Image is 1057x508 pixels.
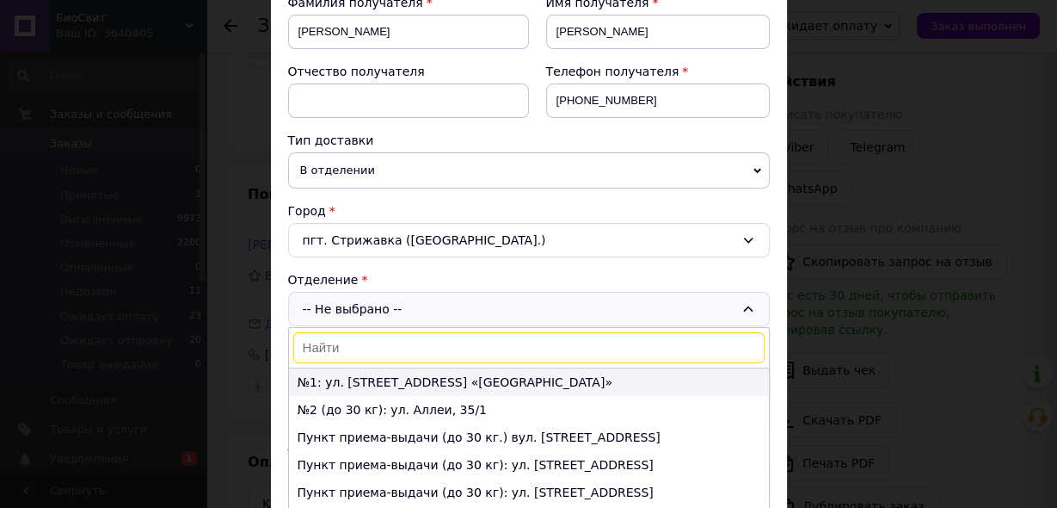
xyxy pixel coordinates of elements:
div: пгт. Стрижавка ([GEOGRAPHIC_DATA].) [288,223,770,257]
li: Пункт приема-выдачи (до 30 кг.) вул. [STREET_ADDRESS] [289,424,769,451]
div: Город [288,202,770,220]
div: Отделение [288,271,770,288]
div: -- Не выбрано -- [288,292,770,326]
span: Отчество получателя [288,65,425,78]
span: Телефон получателя [546,65,679,78]
span: В отделении [288,152,770,189]
input: +380 [546,84,770,118]
li: Пункт приема-выдачи (до 30 кг): ул. [STREET_ADDRESS] [289,451,769,479]
li: №1: ул. [STREET_ADDRESS] «[GEOGRAPHIC_DATA]» [289,369,769,396]
li: №2 (до 30 кг): ул. Аллеи, 35/1 [289,396,769,424]
li: Пункт приема-выдачи (до 30 кг): ул. [STREET_ADDRESS] [289,479,769,506]
input: Найти [293,332,765,363]
span: Тип доставки [288,133,374,147]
